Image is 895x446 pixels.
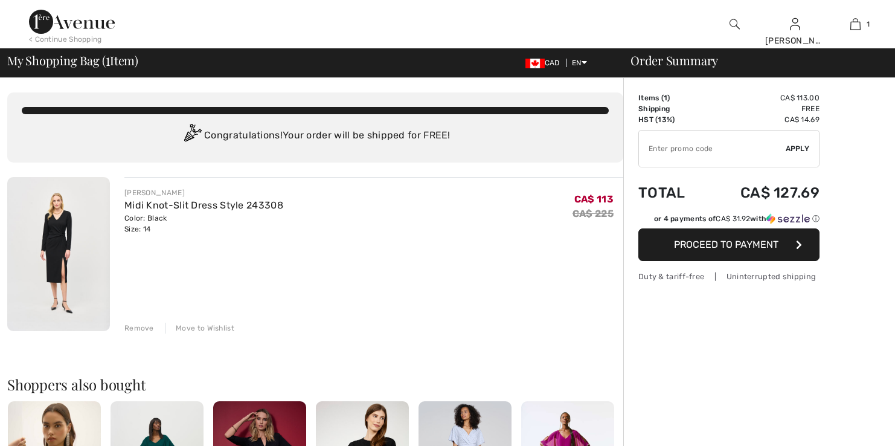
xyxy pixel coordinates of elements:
span: 1 [664,94,667,102]
td: HST (13%) [638,114,705,125]
div: Duty & tariff-free | Uninterrupted shipping [638,271,820,282]
span: CA$ 31.92 [716,215,750,223]
span: EN [572,59,587,67]
td: Total [638,172,705,213]
td: Items ( ) [638,92,705,103]
td: CA$ 127.69 [705,172,820,213]
div: Move to Wishlist [165,323,234,334]
span: 1 [106,51,110,67]
td: Free [705,103,820,114]
div: Remove [124,323,154,334]
div: or 4 payments of with [654,213,820,224]
td: CA$ 14.69 [705,114,820,125]
div: Order Summary [616,54,888,66]
a: Sign In [790,18,800,30]
h2: Shoppers also bought [7,377,623,392]
s: CA$ 225 [573,208,614,219]
img: 1ère Avenue [29,10,115,34]
span: Apply [786,143,810,154]
a: Midi Knot-Slit Dress Style 243308 [124,199,283,211]
img: My Info [790,17,800,31]
span: My Shopping Bag ( Item) [7,54,138,66]
button: Proceed to Payment [638,228,820,261]
div: < Continue Shopping [29,34,102,45]
input: Promo code [639,131,786,167]
img: Canadian Dollar [525,59,545,68]
img: Sezzle [766,213,810,224]
img: My Bag [850,17,861,31]
img: search the website [730,17,740,31]
div: Color: Black Size: 14 [124,213,283,234]
span: CA$ 113 [574,193,614,205]
td: CA$ 113.00 [705,92,820,103]
img: Congratulation2.svg [180,124,204,148]
div: [PERSON_NAME] [124,187,283,198]
span: Proceed to Payment [674,239,778,250]
span: 1 [867,19,870,30]
div: or 4 payments ofCA$ 31.92withSezzle Click to learn more about Sezzle [638,213,820,228]
div: [PERSON_NAME] [765,34,824,47]
img: Midi Knot-Slit Dress Style 243308 [7,177,110,331]
a: 1 [826,17,885,31]
div: Congratulations! Your order will be shipped for FREE! [22,124,609,148]
span: CAD [525,59,565,67]
td: Shipping [638,103,705,114]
